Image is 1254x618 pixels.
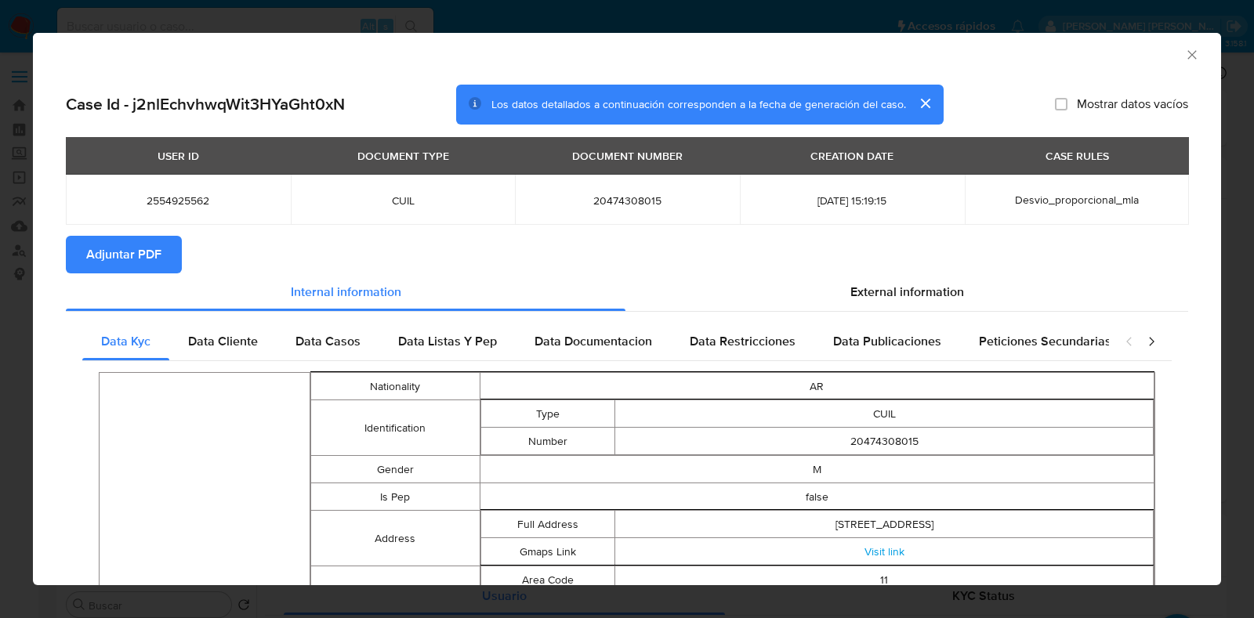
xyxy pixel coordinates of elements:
[480,428,615,455] td: Number
[801,143,903,169] div: CREATION DATE
[310,193,497,208] span: CUIL
[311,511,480,566] td: Address
[480,511,615,538] td: Full Address
[348,143,458,169] div: DOCUMENT TYPE
[82,323,1109,360] div: Detailed internal info
[1077,96,1188,112] span: Mostrar datos vacíos
[906,85,944,122] button: cerrar
[311,400,480,456] td: Identification
[66,273,1188,311] div: Detailed info
[86,237,161,272] span: Adjuntar PDF
[66,236,182,273] button: Adjuntar PDF
[615,428,1154,455] td: 20474308015
[480,538,615,566] td: Gmaps Link
[833,332,941,350] span: Data Publicaciones
[101,332,150,350] span: Data Kyc
[311,483,480,511] td: Is Pep
[1184,47,1198,61] button: Cerrar ventana
[85,193,272,208] span: 2554925562
[1036,143,1118,169] div: CASE RULES
[563,143,692,169] div: DOCUMENT NUMBER
[850,283,964,301] span: External information
[615,566,1154,594] td: 11
[398,332,497,350] span: Data Listas Y Pep
[759,193,946,208] span: [DATE] 15:19:15
[66,94,345,114] h2: Case Id - j2nlEchvhwqWit3HYaGht0xN
[480,400,615,428] td: Type
[690,332,796,350] span: Data Restricciones
[491,96,906,112] span: Los datos detallados a continuación corresponden a la fecha de generación del caso.
[291,283,401,301] span: Internal information
[1015,192,1139,208] span: Desvio_proporcional_mla
[480,456,1154,483] td: M
[615,511,1154,538] td: [STREET_ADDRESS]
[480,566,615,594] td: Area Code
[480,483,1154,511] td: false
[979,332,1111,350] span: Peticiones Secundarias
[188,332,258,350] span: Data Cliente
[311,373,480,400] td: Nationality
[535,332,652,350] span: Data Documentacion
[864,544,904,559] a: Visit link
[33,33,1221,585] div: closure-recommendation-modal
[534,193,721,208] span: 20474308015
[615,400,1154,428] td: CUIL
[1055,98,1067,110] input: Mostrar datos vacíos
[311,456,480,483] td: Gender
[295,332,361,350] span: Data Casos
[148,143,208,169] div: USER ID
[480,373,1154,400] td: AR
